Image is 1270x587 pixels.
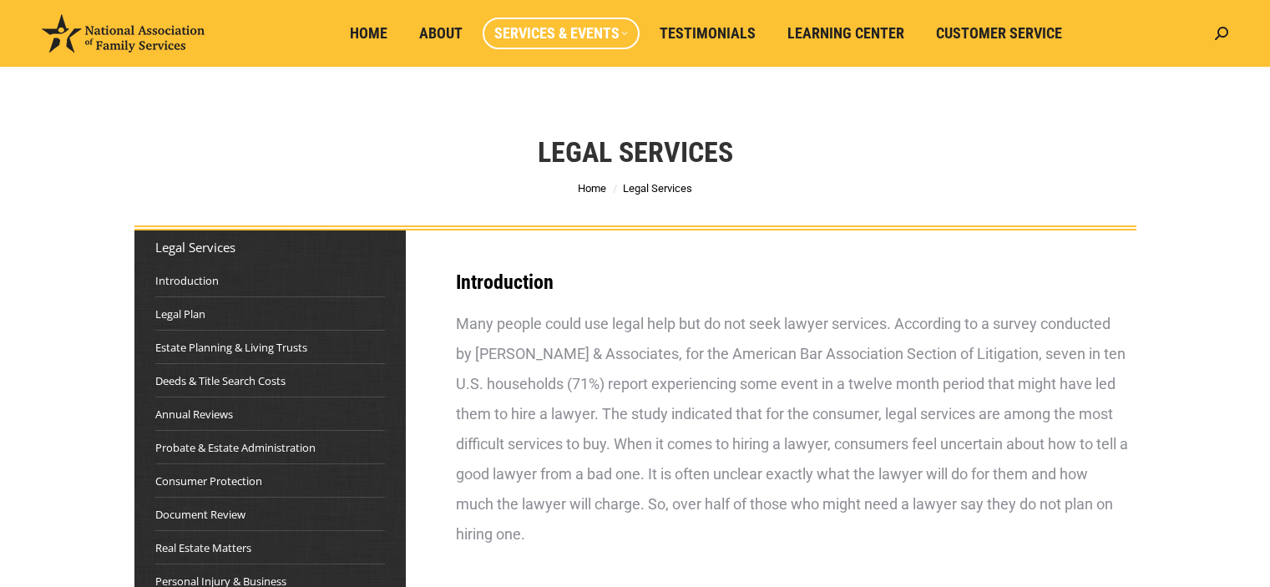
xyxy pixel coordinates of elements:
a: Consumer Protection [155,473,262,489]
h1: Legal Services [538,134,733,170]
div: Legal Services [155,239,385,256]
a: Introduction [155,272,219,289]
div: Many people could use legal help but do not seek lawyer services. According to a survey conducted... [456,309,1128,549]
span: Testimonials [660,24,756,43]
a: About [407,18,474,49]
h3: Introduction [456,272,1128,292]
span: Home [350,24,387,43]
a: Probate & Estate Administration [155,439,316,456]
span: About [419,24,463,43]
span: Learning Center [787,24,904,43]
span: Legal Services [623,182,692,195]
span: Customer Service [936,24,1062,43]
a: Estate Planning & Living Trusts [155,339,307,356]
img: National Association of Family Services [42,14,205,53]
a: Legal Plan [155,306,205,322]
a: Deeds & Title Search Costs [155,372,286,389]
a: Home [338,18,399,49]
a: Document Review [155,506,245,523]
a: Customer Service [924,18,1074,49]
a: Real Estate Matters [155,539,251,556]
a: Learning Center [776,18,916,49]
a: Testimonials [648,18,767,49]
a: Annual Reviews [155,406,233,423]
span: Services & Events [494,24,628,43]
a: Home [578,182,606,195]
